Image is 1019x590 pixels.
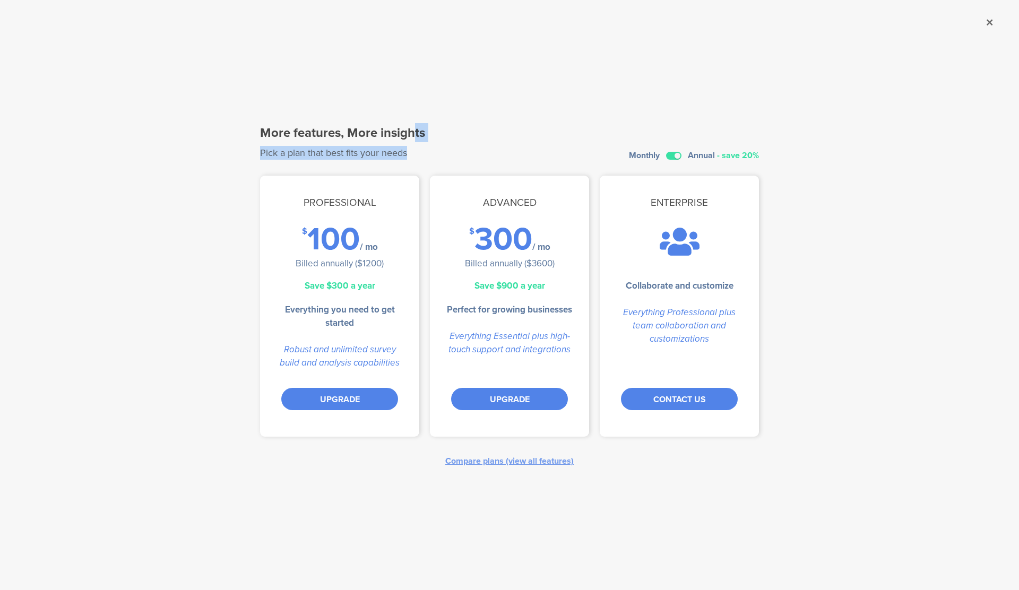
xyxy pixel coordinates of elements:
div: Billed annually ($1200) [296,257,384,270]
div: Billed annually ($3600) [465,257,555,270]
div: Annual [688,151,715,160]
div: Save $300 a year [260,279,419,292]
div: Save $900 a year [430,279,589,292]
a: CONTACT US [621,388,738,410]
li: Collaborate and customize [626,279,733,292]
div: Robust and unlimited survey build and analysis capabilities [260,343,419,369]
div: Compare plans (view all features) [445,455,574,467]
div: Everything Professional plus team collaboration and customizations [600,306,759,345]
div: $ [469,226,474,251]
li: Perfect for growing businesses [447,303,572,316]
div: - save 20% [717,151,759,160]
div: Everything Essential plus high-touch support and integrations [430,329,589,356]
div: UPGRADE [281,388,398,410]
div: 100 [307,226,360,251]
div: / mo [532,242,550,251]
div: 300 [474,226,532,251]
div: / mo [360,242,378,251]
div: More features, More insights [260,123,425,142]
div: Advanced [430,178,589,226]
div: Monthly [629,151,660,160]
div: $ [302,226,307,251]
div: Enterprise [600,178,759,226]
div: UPGRADE [451,388,568,410]
div: Professional [260,178,419,226]
li: Everything you need to get started [276,303,403,329]
div: Pick a plan that best fits your needs [260,146,425,160]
